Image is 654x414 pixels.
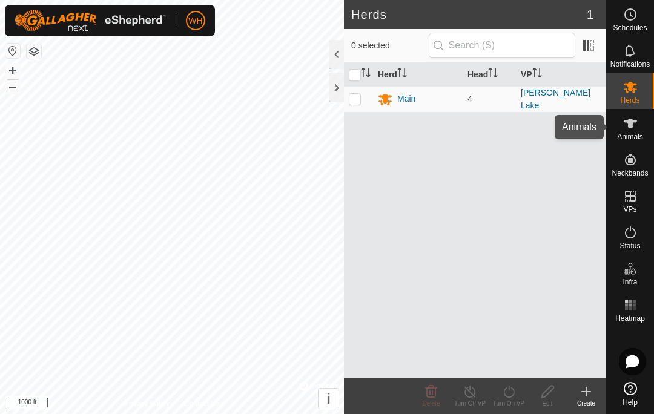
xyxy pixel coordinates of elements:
span: Status [619,242,640,249]
span: Heatmap [615,315,645,322]
div: Edit [528,399,567,408]
h2: Herds [351,7,587,22]
input: Search (S) [429,33,575,58]
a: Contact Us [184,398,220,409]
div: Main [397,93,415,105]
div: Turn On VP [489,399,528,408]
p-sorticon: Activate to sort [397,70,407,79]
span: Infra [623,278,637,286]
p-sorticon: Activate to sort [532,70,542,79]
span: WH [188,15,202,27]
button: Map Layers [27,44,41,59]
span: Neckbands [612,169,648,177]
img: Gallagher Logo [15,10,166,31]
div: Turn Off VP [451,399,489,408]
th: Head [463,63,516,87]
a: Help [606,377,654,411]
span: i [326,390,331,407]
span: VPs [623,206,636,213]
span: Notifications [610,61,650,68]
th: VP [516,63,606,87]
span: Schedules [613,24,647,31]
a: [PERSON_NAME] Lake [521,88,590,110]
p-sorticon: Activate to sort [488,70,498,79]
span: 1 [587,5,593,24]
a: Privacy Policy [124,398,170,409]
span: Delete [423,400,440,407]
span: Animals [617,133,643,140]
span: Herds [620,97,639,104]
button: + [5,64,20,78]
th: Herd [373,63,463,87]
button: i [319,389,339,409]
button: – [5,79,20,94]
p-sorticon: Activate to sort [361,70,371,79]
span: 0 selected [351,39,429,52]
button: Reset Map [5,44,20,58]
div: Create [567,399,606,408]
span: Help [623,399,638,406]
span: 4 [467,94,472,103]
